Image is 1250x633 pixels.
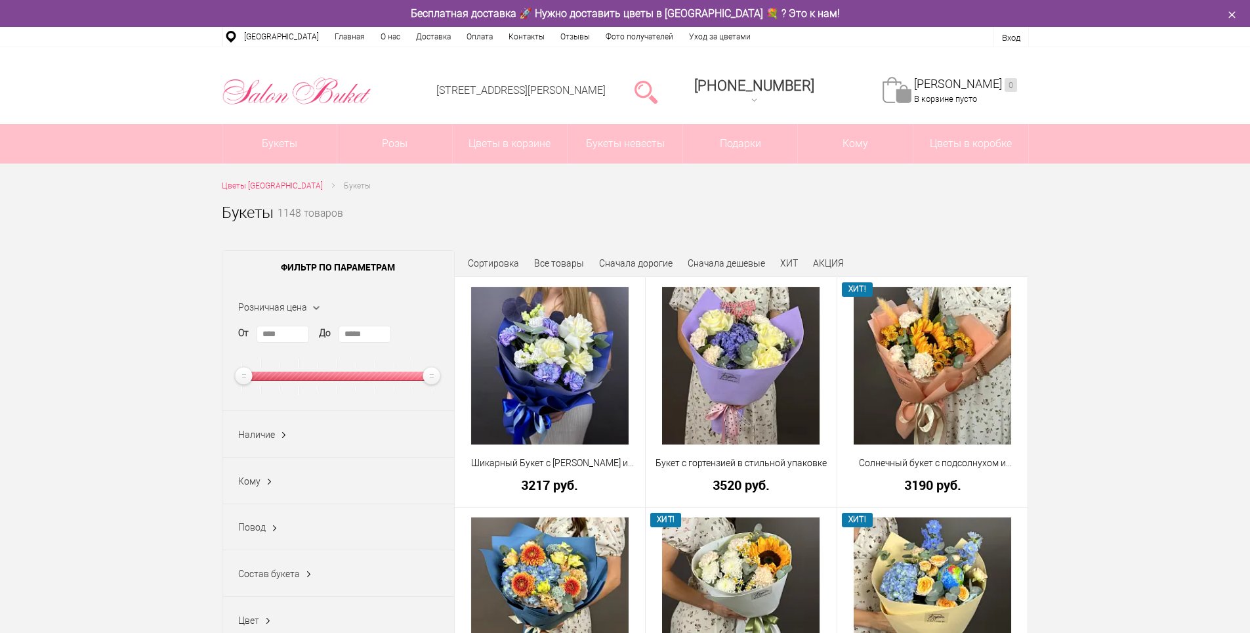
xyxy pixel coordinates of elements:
[650,513,681,527] span: ХИТ!
[688,258,765,269] a: Сначала дешевые
[654,478,828,492] a: 3520 руб.
[471,287,629,445] img: Шикарный Букет с Розами и Синими Диантусами
[327,27,373,47] a: Главная
[913,124,1028,164] a: Цветы в коробке
[798,124,913,164] span: Кому
[598,27,681,47] a: Фото получателей
[212,7,1039,20] div: Бесплатная доставка 🚀 Нужно доставить цветы в [GEOGRAPHIC_DATA] 💐 ? Это к нам!
[463,478,637,492] a: 3217 руб.
[599,258,673,269] a: Сначала дорогие
[236,27,327,47] a: [GEOGRAPHIC_DATA]
[222,251,454,284] span: Фильтр по параметрам
[846,478,1020,492] a: 3190 руб.
[238,522,266,533] span: Повод
[344,181,371,190] span: Букеты
[842,513,873,527] span: ХИТ!
[238,615,259,626] span: Цвет
[238,429,275,440] span: Наличие
[337,124,452,164] a: Розы
[238,569,300,579] span: Состав букета
[453,124,568,164] a: Цветы в корзине
[694,77,814,94] span: [PHONE_NUMBER]
[468,258,519,269] span: Сортировка
[436,84,606,97] a: [STREET_ADDRESS][PERSON_NAME]
[914,77,1017,92] a: [PERSON_NAME]
[534,258,584,269] a: Все товары
[842,282,873,296] span: ХИТ!
[846,456,1020,470] a: Солнечный букет с подсолнухом и диантусами
[813,258,844,269] a: АКЦИЯ
[222,201,274,225] h1: Букеты
[683,124,798,164] a: Подарки
[1002,33,1020,43] a: Вход
[662,287,820,445] img: Букет с гортензией в стильной упаковке
[222,74,372,108] img: Цветы Нижний Новгород
[319,326,331,340] label: До
[222,124,337,164] a: Букеты
[681,27,759,47] a: Уход за цветами
[463,456,637,470] a: Шикарный Букет с [PERSON_NAME] и [PERSON_NAME]
[373,27,408,47] a: О нас
[686,73,822,110] a: [PHONE_NUMBER]
[552,27,598,47] a: Отзывы
[222,181,323,190] span: Цветы [GEOGRAPHIC_DATA]
[459,27,501,47] a: Оплата
[854,287,1011,445] img: Солнечный букет с подсолнухом и диантусами
[780,258,798,269] a: ХИТ
[238,302,307,313] span: Розничная цена
[654,456,828,470] a: Букет с гортензией в стильной упаковке
[222,179,323,193] a: Цветы [GEOGRAPHIC_DATA]
[408,27,459,47] a: Доставка
[568,124,682,164] a: Букеты невесты
[278,209,343,240] small: 1148 товаров
[1005,78,1017,92] ins: 0
[238,476,260,487] span: Кому
[914,94,977,104] span: В корзине пусто
[501,27,552,47] a: Контакты
[238,326,249,340] label: От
